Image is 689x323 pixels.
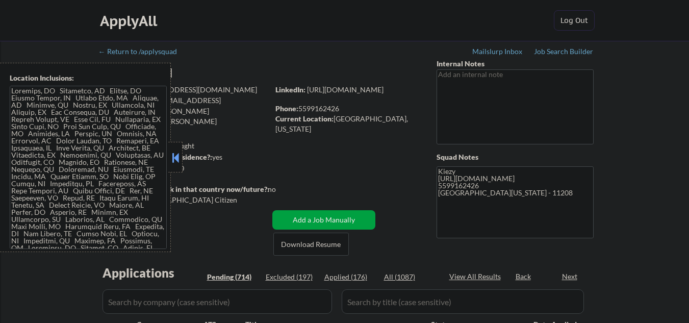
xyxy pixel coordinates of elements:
[100,95,269,115] div: [EMAIL_ADDRESS][DOMAIN_NAME]
[103,289,332,314] input: Search by company (case sensitive)
[266,272,317,282] div: Excluded (197)
[449,271,504,282] div: View All Results
[534,48,594,55] div: Job Search Builder
[103,267,203,279] div: Applications
[100,85,269,95] div: [EMAIL_ADDRESS][DOMAIN_NAME]
[275,114,334,123] strong: Current Location:
[554,10,595,31] button: Log Out
[307,85,384,94] a: [URL][DOMAIN_NAME]
[472,47,523,58] a: Mailslurp Inbox
[99,185,269,193] strong: Will need Visa to work in that country now/future?:
[98,48,187,55] div: ← Return to /applysquad
[472,48,523,55] div: Mailslurp Inbox
[100,12,160,30] div: ApplyAll
[268,184,297,194] div: no
[99,66,309,79] div: [PERSON_NAME]
[99,141,269,151] div: 176 sent / 200 bought
[98,47,187,58] a: ← Return to /applysquad
[562,271,578,282] div: Next
[275,114,420,134] div: [GEOGRAPHIC_DATA], [US_STATE]
[516,271,532,282] div: Back
[275,104,298,113] strong: Phone:
[342,289,584,314] input: Search by title (case sensitive)
[99,106,269,136] div: [PERSON_NAME][EMAIL_ADDRESS][PERSON_NAME][DOMAIN_NAME]
[273,233,349,256] button: Download Resume
[99,163,269,173] div: $155,000
[437,152,594,162] div: Squad Notes
[534,47,594,58] a: Job Search Builder
[324,272,375,282] div: Applied (176)
[99,195,272,205] div: Yes, I am a [DEMOGRAPHIC_DATA] Citizen
[437,59,594,69] div: Internal Notes
[207,272,258,282] div: Pending (714)
[275,104,420,114] div: 5599162426
[272,210,375,230] button: Add a Job Manually
[384,272,435,282] div: All (1087)
[10,73,167,83] div: Location Inclusions:
[275,85,305,94] strong: LinkedIn:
